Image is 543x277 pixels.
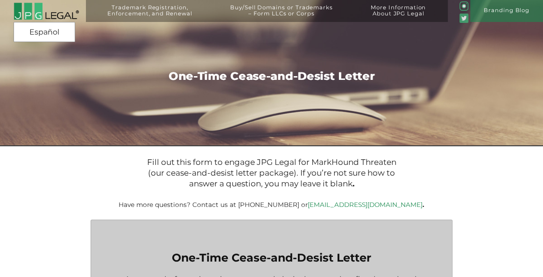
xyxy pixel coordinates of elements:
[98,251,445,264] label: One-Time Cease-and-Desist Letter
[308,201,423,208] a: [EMAIL_ADDRESS][DOMAIN_NAME]
[214,5,349,27] a: Buy/Sell Domains or Trademarks– Form LLCs or Corps
[14,2,79,20] img: 2016-logo-black-letters-3-r.png
[91,5,208,27] a: Trademark Registration,Enforcement, and Renewal
[423,201,424,208] b: .
[119,201,424,208] small: Have more questions? Contact us at [PHONE_NUMBER] or
[141,157,402,190] p: Fill out this form to engage JPG Legal for MarkHound Threaten (our cease-and-desist letter packag...
[352,179,354,188] b: .
[459,14,468,22] img: Twitter_Social_Icon_Rounded_Square_Color-mid-green3-90.png
[459,1,468,10] img: glyph-logo_May2016-green3-90.png
[16,24,72,41] a: Español
[354,5,442,27] a: More InformationAbout JPG Legal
